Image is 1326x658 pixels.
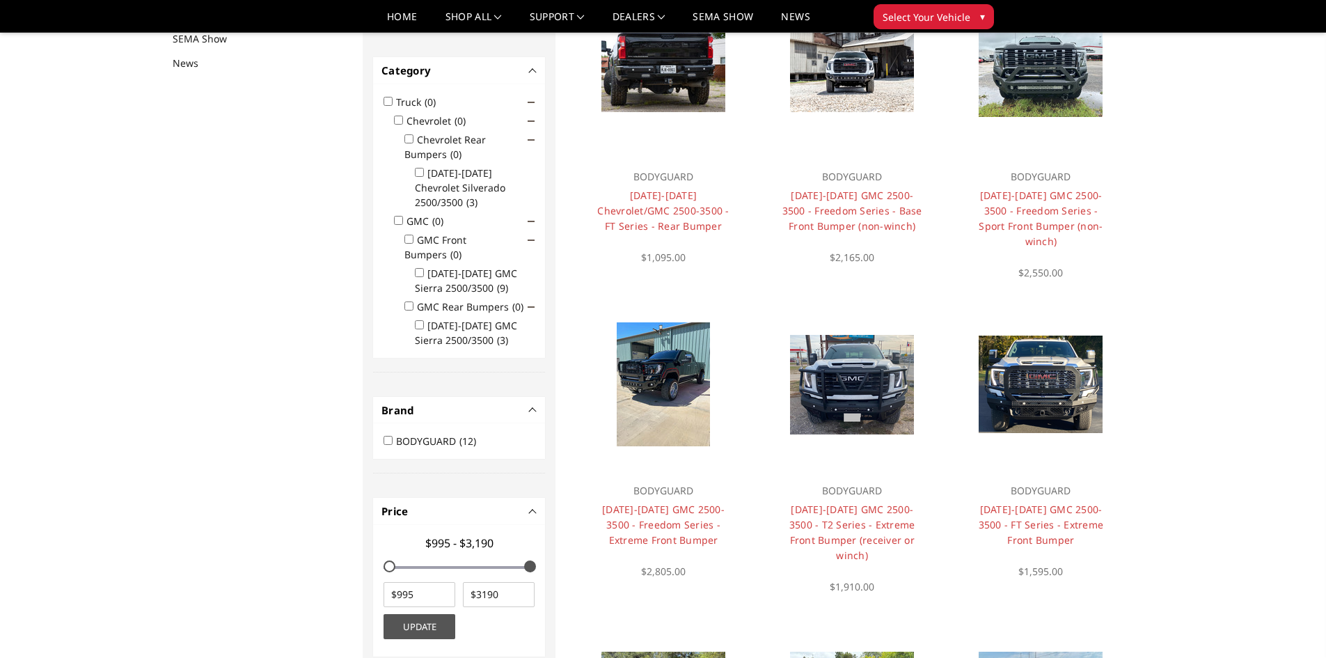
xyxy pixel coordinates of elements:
[597,189,729,233] a: [DATE]-[DATE] Chevrolet/GMC 2500-3500 - FT Series - Rear Bumper
[425,95,436,109] span: (0)
[417,300,532,313] label: GMC Rear Bumpers
[979,503,1104,547] a: [DATE]-[DATE] GMC 2500-3500 - FT Series - Extreme Front Bumper
[463,582,535,607] input: $3190
[874,4,994,29] button: Select Your Vehicle
[407,114,474,127] label: Chevrolet
[781,12,810,32] a: News
[1256,591,1326,658] iframe: Chat Widget
[593,483,733,499] p: BODYGUARD
[450,248,461,261] span: (0)
[528,237,535,244] span: Click to show/hide children
[1018,565,1063,578] span: $1,595.00
[459,434,476,448] span: (12)
[384,582,455,607] input: $995
[528,218,535,225] span: Click to show/hide children
[466,196,477,209] span: (3)
[782,189,922,233] a: [DATE]-[DATE] GMC 2500-3500 - Freedom Series - Base Front Bumper (non-winch)
[693,12,753,32] a: SEMA Show
[613,12,665,32] a: Dealers
[381,63,537,79] h4: Category
[528,136,535,143] span: Click to show/hide children
[415,267,517,295] label: [DATE]-[DATE] GMC Sierra 2500/3500
[782,169,922,185] p: BODYGUARD
[387,12,417,32] a: Home
[528,118,535,125] span: Click to show/hide children
[450,148,461,161] span: (0)
[396,434,484,448] label: BODYGUARD
[432,214,443,228] span: (0)
[173,56,216,70] a: News
[497,334,508,347] span: (3)
[641,565,686,578] span: $2,805.00
[530,407,537,414] button: -
[830,580,874,593] span: $1,910.00
[530,67,537,74] button: -
[381,402,537,418] h4: Brand
[782,483,922,499] p: BODYGUARD
[641,251,686,264] span: $1,095.00
[407,214,452,228] label: GMC
[530,12,585,32] a: Support
[381,503,537,519] h4: Price
[530,508,537,515] button: -
[602,503,725,547] a: [DATE]-[DATE] GMC 2500-3500 - Freedom Series - Extreme Front Bumper
[971,169,1111,185] p: BODYGUARD
[415,319,517,347] label: [DATE]-[DATE] GMC Sierra 2500/3500
[971,483,1111,499] p: BODYGUARD
[415,166,505,209] label: [DATE]-[DATE] Chevrolet Silverado 2500/3500
[883,10,970,24] span: Select Your Vehicle
[980,9,985,24] span: ▾
[789,503,915,562] a: [DATE]-[DATE] GMC 2500-3500 - T2 Series - Extreme Front Bumper (receiver or winch)
[497,281,508,295] span: (9)
[979,189,1103,248] a: [DATE]-[DATE] GMC 2500-3500 - Freedom Series - Sport Front Bumper (non-winch)
[404,133,486,161] label: Chevrolet Rear Bumpers
[1018,266,1063,279] span: $2,550.00
[593,169,733,185] p: BODYGUARD
[396,95,444,109] label: Truck
[528,304,535,311] span: Click to show/hide children
[455,114,466,127] span: (0)
[173,31,244,46] a: SEMA Show
[528,99,535,106] span: Click to show/hide children
[404,233,470,261] label: GMC Front Bumpers
[830,251,874,264] span: $2,165.00
[512,300,523,313] span: (0)
[445,12,502,32] a: shop all
[384,614,455,639] button: Update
